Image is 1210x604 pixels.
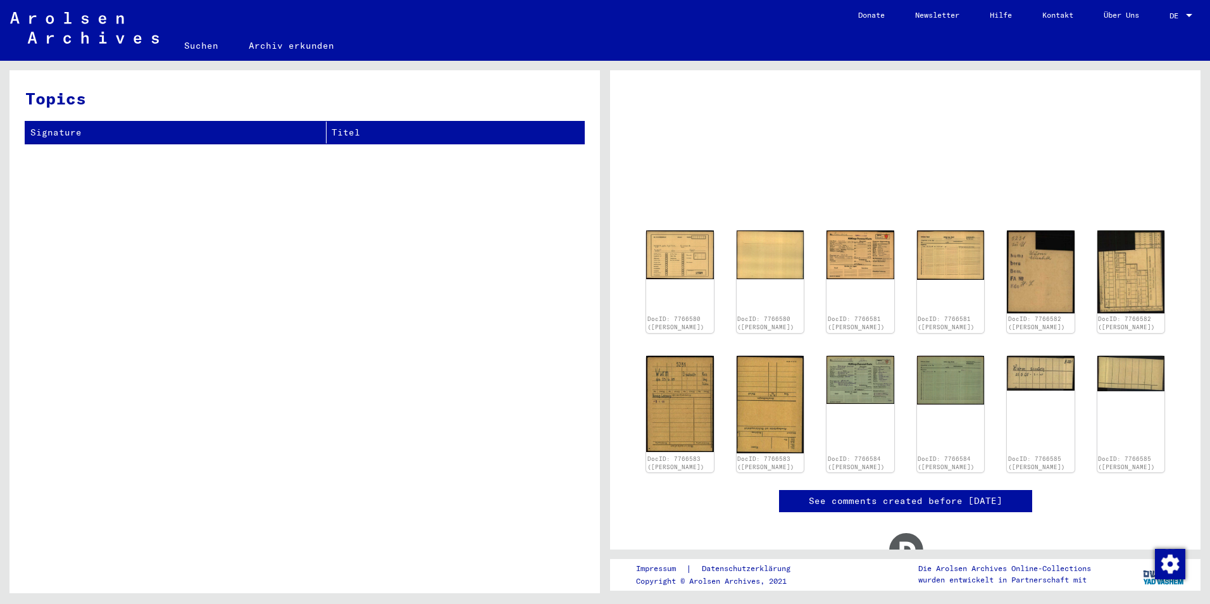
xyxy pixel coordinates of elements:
img: 001.jpg [826,356,894,405]
a: DocID: 7766581 ([PERSON_NAME]) [918,315,975,331]
img: 002.jpg [1097,356,1165,392]
p: Die Arolsen Archives Online-Collections [918,563,1091,574]
p: Copyright © Arolsen Archives, 2021 [636,576,806,587]
a: DocID: 7766580 ([PERSON_NAME]) [647,315,704,331]
h3: Topics [25,86,583,111]
img: 001.jpg [826,230,894,280]
p: wurden entwickelt in Partnerschaft mit [918,574,1091,586]
span: DE [1169,11,1183,20]
img: 001.jpg [1007,356,1075,391]
img: Zustimmung ändern [1155,549,1185,579]
a: DocID: 7766582 ([PERSON_NAME]) [1098,315,1155,331]
a: DocID: 7766583 ([PERSON_NAME]) [647,455,704,471]
a: DocID: 7766582 ([PERSON_NAME]) [1008,315,1065,331]
a: DocID: 7766580 ([PERSON_NAME]) [737,315,794,331]
img: 002.jpg [1097,230,1165,313]
img: 001.jpg [646,356,714,452]
img: 001.jpg [1007,230,1075,314]
div: | [636,562,806,576]
a: DocID: 7766585 ([PERSON_NAME]) [1008,455,1065,471]
a: DocID: 7766583 ([PERSON_NAME]) [737,455,794,471]
a: See comments created before [DATE] [809,494,1002,508]
th: Titel [327,122,584,144]
th: Signature [25,122,327,144]
a: Datenschutzerklärung [692,562,806,576]
img: Arolsen_neg.svg [10,12,159,44]
img: 001.jpg [646,230,714,279]
img: 002.jpg [917,230,985,280]
a: Impressum [636,562,686,576]
img: 002.jpg [737,230,804,279]
a: DocID: 7766584 ([PERSON_NAME]) [918,455,975,471]
div: Zustimmung ändern [1154,548,1185,579]
img: 002.jpg [917,356,985,405]
a: DocID: 7766584 ([PERSON_NAME]) [828,455,885,471]
a: DocID: 7766581 ([PERSON_NAME]) [828,315,885,331]
a: Archiv erkunden [234,30,349,61]
a: DocID: 7766585 ([PERSON_NAME]) [1098,455,1155,471]
img: 002.jpg [737,356,804,453]
img: yv_logo.png [1140,558,1188,590]
a: Suchen [169,30,234,61]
